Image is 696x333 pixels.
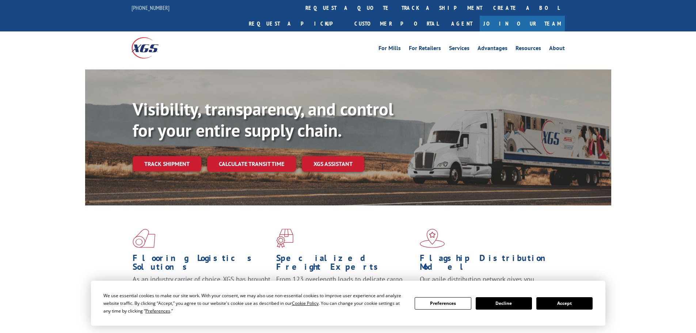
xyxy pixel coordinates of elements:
[476,297,532,310] button: Decline
[292,300,319,306] span: Cookie Policy
[243,16,349,31] a: Request a pickup
[478,45,507,53] a: Advantages
[276,229,293,248] img: xgs-icon-focused-on-flooring-red
[132,4,170,11] a: [PHONE_NUMBER]
[302,156,364,172] a: XGS ASSISTANT
[444,16,480,31] a: Agent
[133,98,393,141] b: Visibility, transparency, and control for your entire supply chain.
[103,292,406,315] div: We use essential cookies to make our site work. With your consent, we may also use non-essential ...
[349,16,444,31] a: Customer Portal
[409,45,441,53] a: For Retailers
[133,156,201,171] a: Track shipment
[415,297,471,310] button: Preferences
[145,308,170,314] span: Preferences
[133,275,270,301] span: As an industry carrier of choice, XGS has brought innovation and dedication to flooring logistics...
[276,275,414,307] p: From 123 overlength loads to delicate cargo, our experienced staff knows the best way to move you...
[207,156,296,172] a: Calculate transit time
[516,45,541,53] a: Resources
[420,229,445,248] img: xgs-icon-flagship-distribution-model-red
[480,16,565,31] a: Join Our Team
[276,254,414,275] h1: Specialized Freight Experts
[133,254,271,275] h1: Flooring Logistics Solutions
[536,297,593,310] button: Accept
[549,45,565,53] a: About
[133,229,155,248] img: xgs-icon-total-supply-chain-intelligence-red
[379,45,401,53] a: For Mills
[420,254,558,275] h1: Flagship Distribution Model
[420,275,554,292] span: Our agile distribution network gives you nationwide inventory management on demand.
[91,281,605,326] div: Cookie Consent Prompt
[449,45,469,53] a: Services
